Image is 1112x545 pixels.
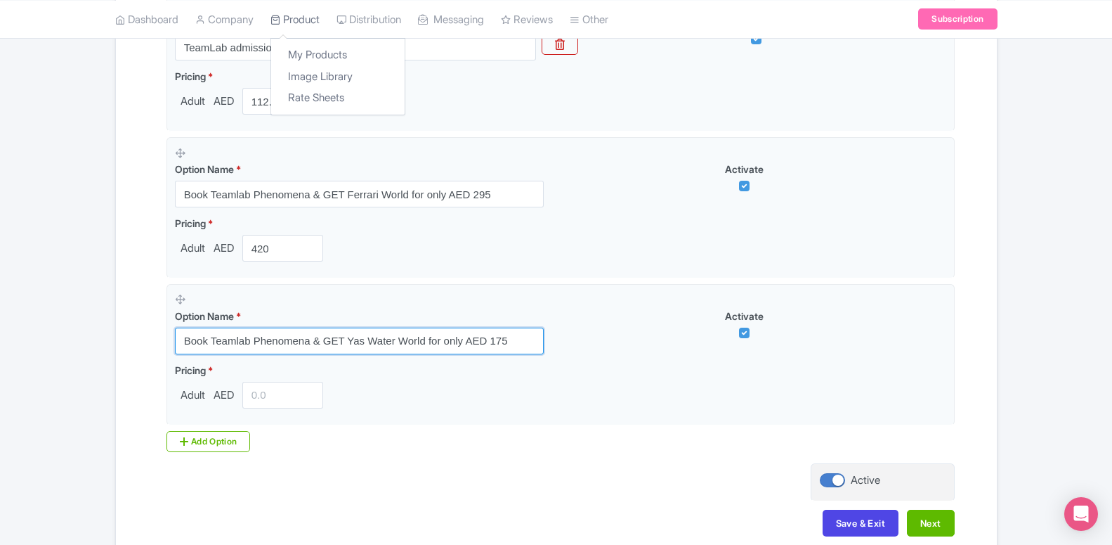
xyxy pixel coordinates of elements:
[242,382,324,409] input: 0.0
[823,510,898,537] button: Save & Exit
[242,235,324,262] input: 0.0
[175,181,544,207] input: Option Name
[725,163,764,175] span: Activate
[271,65,405,87] a: Image Library
[271,87,405,109] a: Rate Sheets
[175,34,536,60] input: Option Name
[166,431,251,452] div: Add Option
[175,310,234,322] span: Option Name
[725,310,764,322] span: Activate
[175,364,206,376] span: Pricing
[851,473,880,489] div: Active
[918,8,997,30] a: Subscription
[211,241,237,257] span: AED
[211,387,237,404] span: AED
[175,328,544,354] input: Option Name
[211,94,237,110] span: AED
[175,163,234,175] span: Option Name
[242,88,324,115] input: 0.00
[175,70,206,82] span: Pricing
[175,387,211,404] span: Adult
[175,94,211,110] span: Adult
[175,241,211,257] span: Adult
[1064,497,1098,531] div: Open Intercom Messenger
[907,510,955,537] button: Next
[271,44,405,66] a: My Products
[175,217,206,229] span: Pricing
